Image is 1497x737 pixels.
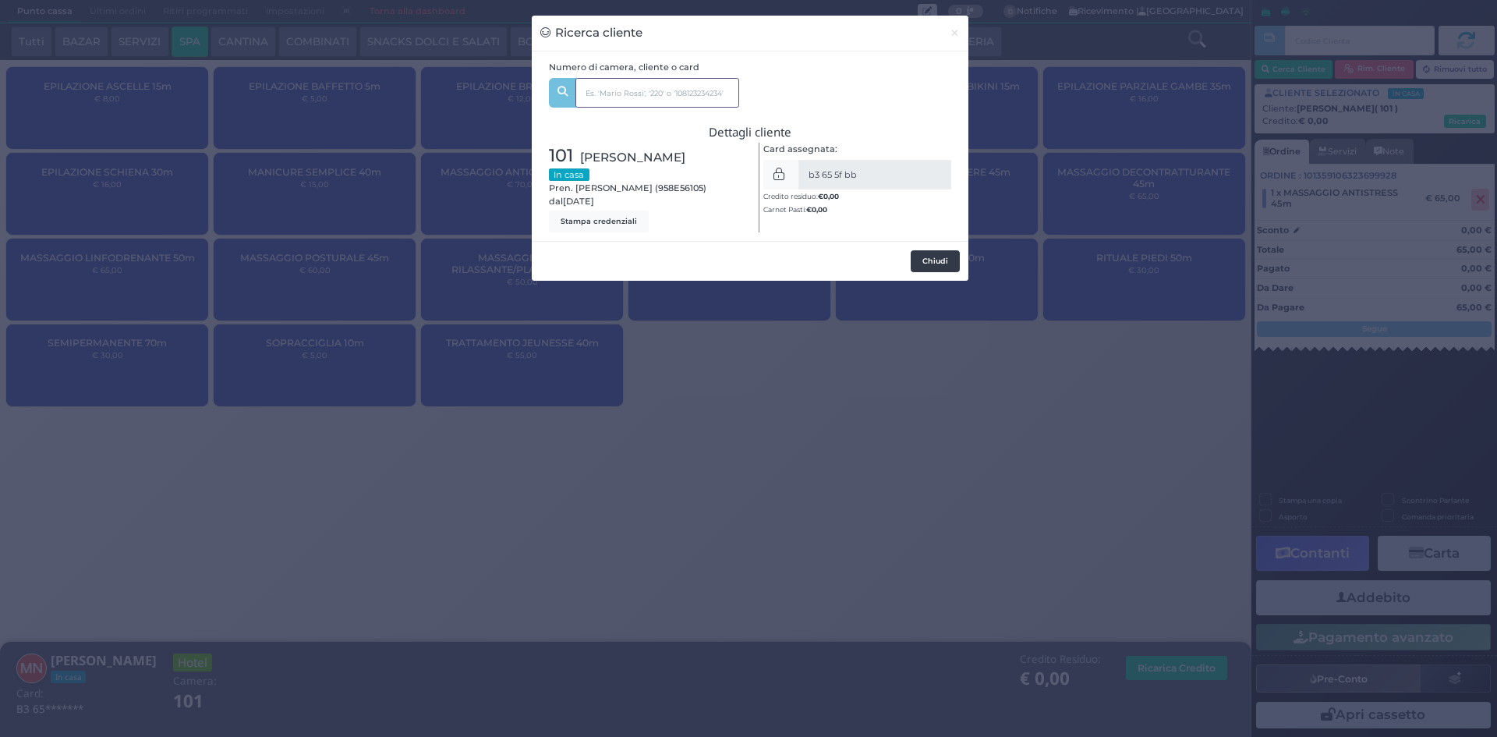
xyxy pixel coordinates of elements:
h3: Ricerca cliente [540,24,642,42]
small: Carnet Pasti: [763,205,827,214]
small: Credito residuo: [763,192,839,200]
small: In casa [549,168,589,181]
input: Es. 'Mario Rossi', '220' o '108123234234' [575,78,739,108]
span: 0,00 [812,204,827,214]
label: Card assegnata: [763,143,837,156]
div: Pren. [PERSON_NAME] (958E56105) dal [540,143,750,232]
h3: Dettagli cliente [549,126,952,139]
label: Numero di camera, cliente o card [549,61,699,74]
span: [DATE] [563,195,594,208]
b: € [806,205,827,214]
button: Chiudi [941,16,968,51]
span: × [950,24,960,41]
span: 0,00 [823,191,839,201]
span: [PERSON_NAME] [580,148,685,166]
button: Stampa credenziali [549,211,649,232]
button: Chiudi [911,250,960,272]
span: 101 [549,143,573,169]
b: € [818,192,839,200]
